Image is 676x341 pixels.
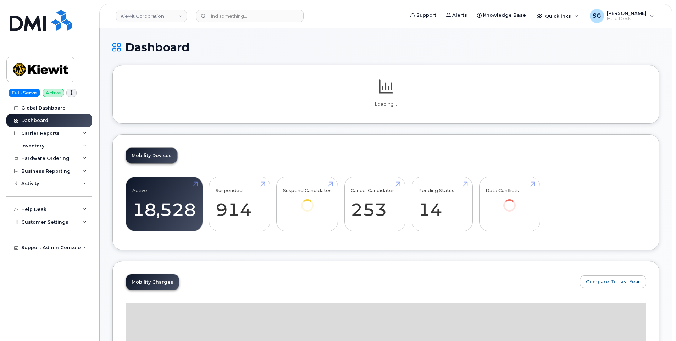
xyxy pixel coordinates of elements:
[580,275,646,288] button: Compare To Last Year
[586,278,640,285] span: Compare To Last Year
[126,148,177,163] a: Mobility Devices
[351,181,399,228] a: Cancel Candidates 253
[132,181,196,228] a: Active 18,528
[216,181,264,228] a: Suspended 914
[126,101,646,107] p: Loading...
[283,181,332,222] a: Suspend Candidates
[112,41,659,54] h1: Dashboard
[418,181,466,228] a: Pending Status 14
[126,274,179,290] a: Mobility Charges
[486,181,533,222] a: Data Conflicts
